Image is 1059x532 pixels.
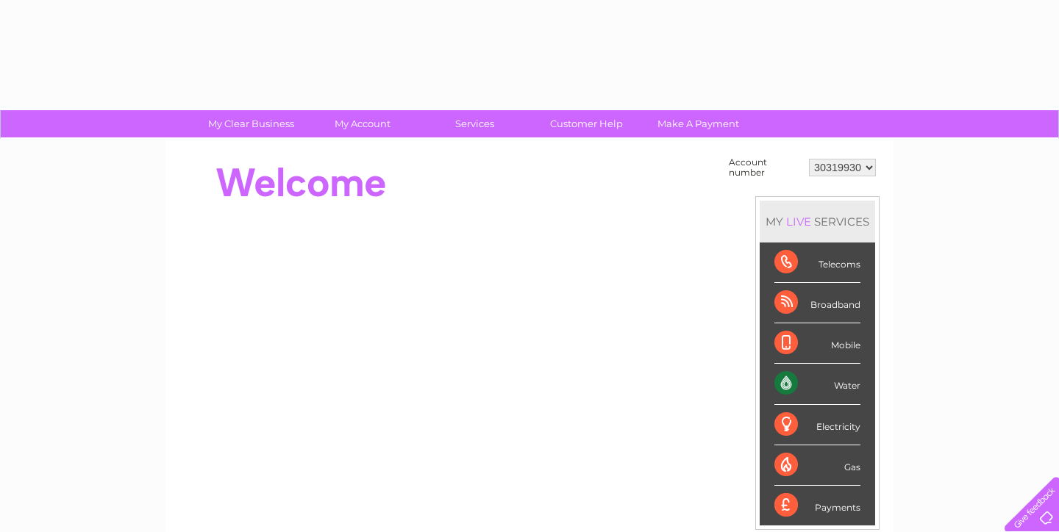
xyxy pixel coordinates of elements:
a: My Clear Business [190,110,312,137]
a: Services [414,110,535,137]
a: Make A Payment [638,110,759,137]
a: My Account [302,110,424,137]
div: Telecoms [774,242,860,283]
div: Electricity [774,405,860,445]
a: Customer Help [526,110,647,137]
div: Payments [774,486,860,525]
div: MY SERVICES [760,201,875,242]
div: Gas [774,445,860,486]
td: Account number [725,154,805,181]
div: LIVE [783,215,814,229]
div: Mobile [774,323,860,364]
div: Broadband [774,283,860,323]
div: Water [774,364,860,404]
